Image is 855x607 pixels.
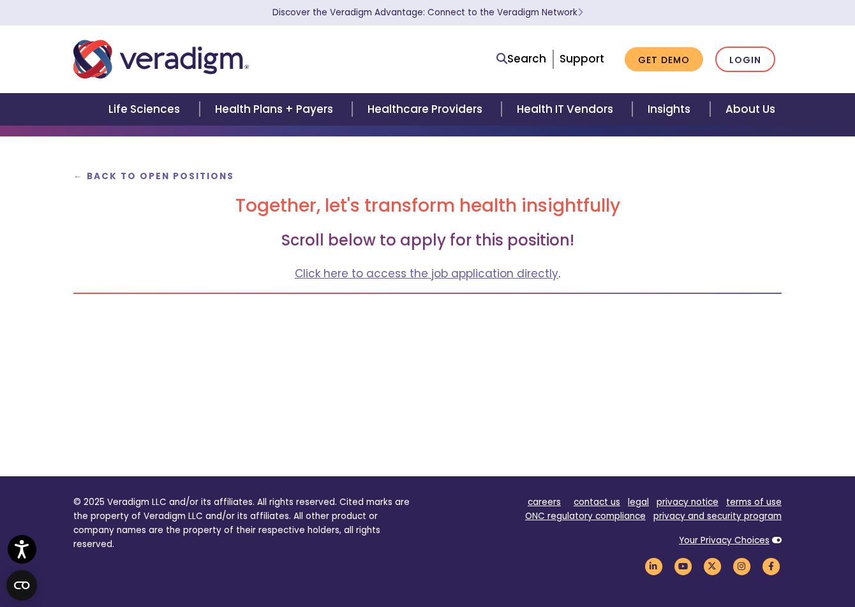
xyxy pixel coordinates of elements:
a: Get Demo [625,47,703,72]
a: Your Privacy Choices [679,534,769,546]
a: Veradigm Instagram Link [731,560,752,572]
a: Discover the Veradigm Advantage: Connect to the Veradigm NetworkLearn More [272,6,583,18]
a: careers [528,496,561,508]
a: contact us [574,496,620,508]
a: Support [560,51,604,66]
a: Login [715,47,775,73]
h2: Together, let's transform health insightfully [73,195,782,217]
a: Veradigm Twitter Link [701,560,723,572]
img: Veradigm logo [73,38,249,80]
a: Veradigm YouTube Link [672,560,694,572]
p: © 2025 Veradigm LLC and/or its affiliates. All rights reserved. Cited marks are the property of V... [73,495,418,551]
a: Veradigm Facebook Link [760,560,782,572]
a: Click here to access the job application directly [295,266,558,281]
button: Open CMP widget [6,570,37,601]
iframe: Greenhouse Job Board [73,325,782,420]
a: Veradigm LinkedIn Link [643,560,664,572]
a: About Us [710,93,791,126]
a: legal [628,496,649,508]
a: Life Sciences [93,93,199,126]
p: . [73,265,782,282]
a: Search [496,50,546,68]
a: privacy and security program [653,510,782,522]
a: Insights [632,93,710,126]
iframe: Drift Chat Widget [791,543,840,592]
a: Health IT Vendors [502,93,632,126]
a: ← Back to Open Positions [73,170,234,182]
h3: Scroll below to apply for this position! [73,231,782,250]
a: Health Plans + Payers [200,93,352,126]
a: terms of use [726,496,782,508]
a: ONC regulatory compliance [525,510,646,522]
a: Healthcare Providers [352,93,502,126]
span: Learn More [577,6,583,18]
a: privacy notice [657,496,718,508]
